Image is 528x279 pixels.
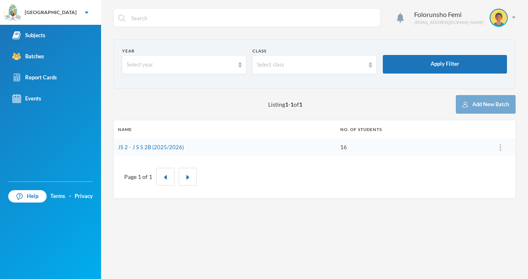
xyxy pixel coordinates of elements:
[268,100,302,109] span: Listing - of
[130,9,376,27] input: Search
[127,61,234,69] div: Select year
[285,101,288,108] b: 1
[252,48,377,54] div: Class
[383,55,507,74] button: Apply Filter
[50,192,65,200] a: Terms
[414,19,483,26] div: [EMAIL_ADDRESS][DOMAIN_NAME]
[12,73,57,82] div: Report Cards
[122,48,246,54] div: Year
[500,144,501,151] img: ...
[114,120,336,139] th: Name
[12,31,45,40] div: Subjects
[118,144,184,150] a: JS 2 - J S S 2B (2025/2026)
[490,10,507,26] img: STUDENT
[69,192,71,200] div: ·
[12,94,41,103] div: Events
[456,95,516,114] button: Add New Batch
[336,139,486,155] td: 16
[12,52,44,61] div: Batches
[25,9,77,16] div: [GEOGRAPHIC_DATA]
[290,101,294,108] b: 1
[8,190,47,203] a: Help
[257,61,365,69] div: Select class
[124,172,152,181] div: Page 1 of 1
[414,10,483,19] div: Folorunsho Femi
[118,14,125,22] img: search
[299,101,302,108] b: 1
[336,120,486,139] th: No. of students
[75,192,93,200] a: Privacy
[5,5,21,21] img: logo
